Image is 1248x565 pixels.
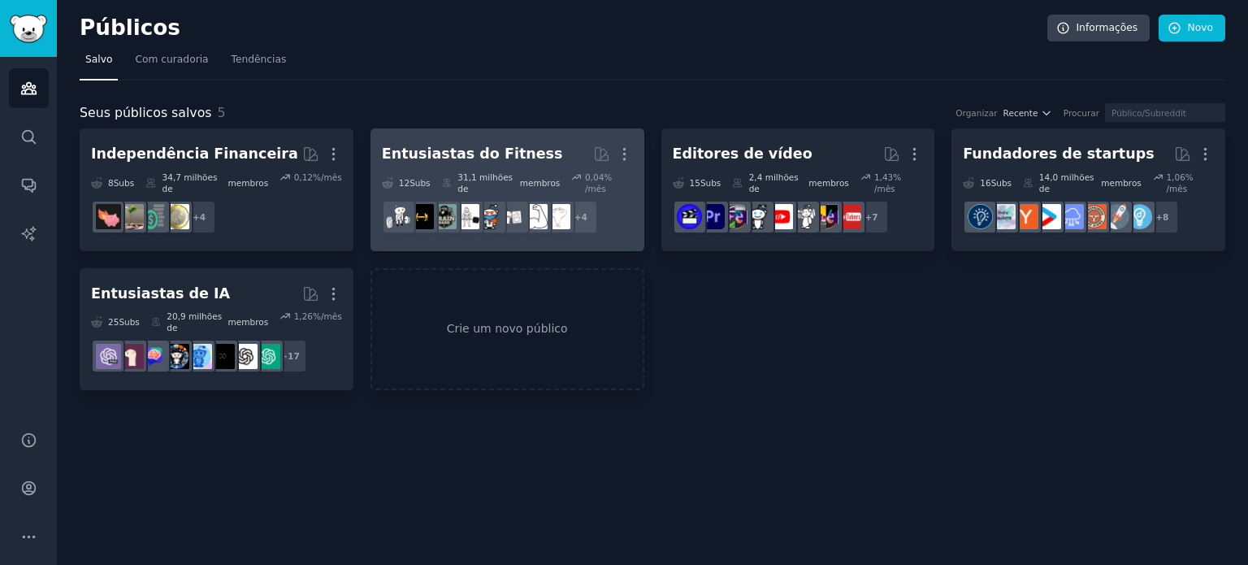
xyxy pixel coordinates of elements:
[1166,172,1193,193] font: % /mês
[980,178,990,188] font: 16
[431,204,457,229] img: Motivação para academia
[872,212,877,222] font: 7
[228,178,269,188] font: membros
[768,204,793,229] img: youtubers
[294,311,313,321] font: 1,26
[226,47,292,80] a: Tendências
[700,204,725,229] img: estreia
[1188,22,1213,33] font: Novo
[382,146,563,162] font: Entusiastas do Fitness
[294,172,313,182] font: 0,12
[164,204,189,229] img: Finanças Pessoais do Reino Unido
[1064,108,1099,118] font: Procurar
[80,15,180,40] font: Públicos
[990,204,1016,229] img: indiehackers
[813,204,838,229] img: Edição de vídeo
[370,128,644,251] a: Entusiastas do Fitness12Subs​31,1 milhões demembros0,04% /mês+4Fitnesstreinamento de forçaperder ...
[114,178,134,188] font: Subs
[218,105,226,120] font: 5
[582,212,587,222] font: 4
[836,204,861,229] img: Novos Tubérculos
[167,311,222,332] font: 20,9 milhões de
[545,204,570,229] img: Fitness
[457,172,513,193] font: 31,1 milhões de
[399,178,409,188] font: 12
[129,47,214,80] a: Com curadoria
[288,351,300,361] font: 17
[210,344,235,369] img: Inteligência Artificial
[141,204,167,229] img: Planejamento Financeiro
[228,317,269,327] font: membros
[119,344,144,369] img: LLaMA local
[96,204,121,229] img: fatFIRE
[520,178,561,188] font: membros
[10,15,47,43] img: Logotipo do GummySearch
[1155,212,1163,222] font: +
[1127,204,1152,229] img: Empreendedor
[1104,204,1129,229] img: startups
[585,172,604,182] font: 0,04
[661,128,935,251] a: Editores de vídeo15Subs​2,4 milhões demembros1,43% /mês+7Novos TubérculosEdição de vídeovideograf...
[370,268,644,391] a: Crie um novo público
[1059,204,1084,229] img: SaaS
[722,204,747,229] img: editores
[1047,15,1150,42] a: Informações
[255,344,280,369] img: ChatGPT
[745,204,770,229] img: GoPro
[80,268,353,391] a: Entusiastas de IA25Subs​20,9 milhões demembros1,26%/mês+17ChatGPTOpenAIInteligência Artificialart...
[1101,178,1142,188] font: membros
[1159,15,1225,42] a: Novo
[108,317,119,327] font: 25
[135,54,208,65] font: Com curadoria
[1003,108,1038,118] font: Recente
[1163,212,1168,222] font: 8
[200,212,206,222] font: 4
[119,317,139,327] font: Subs
[454,204,479,229] img: ACADEMIA
[91,285,230,302] font: Entusiastas de IA
[187,344,212,369] img: artificial
[1013,204,1038,229] img: ycombinator
[386,204,411,229] img: sala de musculação
[232,344,258,369] img: OpenAI
[1166,172,1185,182] font: 1,06
[447,322,568,335] font: Crie um novo público
[80,105,212,120] font: Seus públicos salvos
[96,344,121,369] img: ChatGPTPro
[963,146,1154,162] font: Fundadores de startups
[677,204,702,229] img: Editores de Vídeo
[791,204,816,229] img: videografia
[574,212,582,222] font: +
[673,146,812,162] font: Editores de vídeo
[955,108,997,118] font: Organizar
[500,204,525,229] img: perder isso
[968,204,993,229] img: Empreendedorismo
[141,344,167,369] img: ChatGPTPromptGenius
[1081,204,1107,229] img: EmpreendedorRideAlong
[951,128,1225,251] a: Fundadores de startups16Subs​14,0 milhões demembros1,06% /mês+8EmpreendedorstartupsEmpreendedorRi...
[700,178,721,188] font: Subs
[313,172,342,182] font: %/mês
[1105,103,1225,122] input: Público/Subreddit
[690,178,700,188] font: 15
[522,204,548,229] img: treinamento de força
[313,311,342,321] font: %/mês
[874,172,893,182] font: 1,43
[749,172,799,193] font: 2,4 milhões de
[80,128,353,251] a: Independência Financeira8Subs​34,7 milhões demembros0,12%/mês+4Finanças Pessoais do Reino UnidoPl...
[164,344,189,369] img: aiArt
[119,204,144,229] img: Fogo
[162,172,218,193] font: 34,7 milhões de
[80,47,118,80] a: Salvo
[85,54,112,65] font: Salvo
[1003,107,1052,119] button: Recente
[108,178,114,188] font: 8
[864,212,872,222] font: +
[91,146,298,162] font: Independência Financeira
[477,204,502,229] img: Saúde
[991,178,1012,188] font: Subs
[874,172,901,193] font: % /mês
[232,54,287,65] font: Tendências
[808,178,849,188] font: membros
[1039,172,1094,193] font: 14,0 milhões de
